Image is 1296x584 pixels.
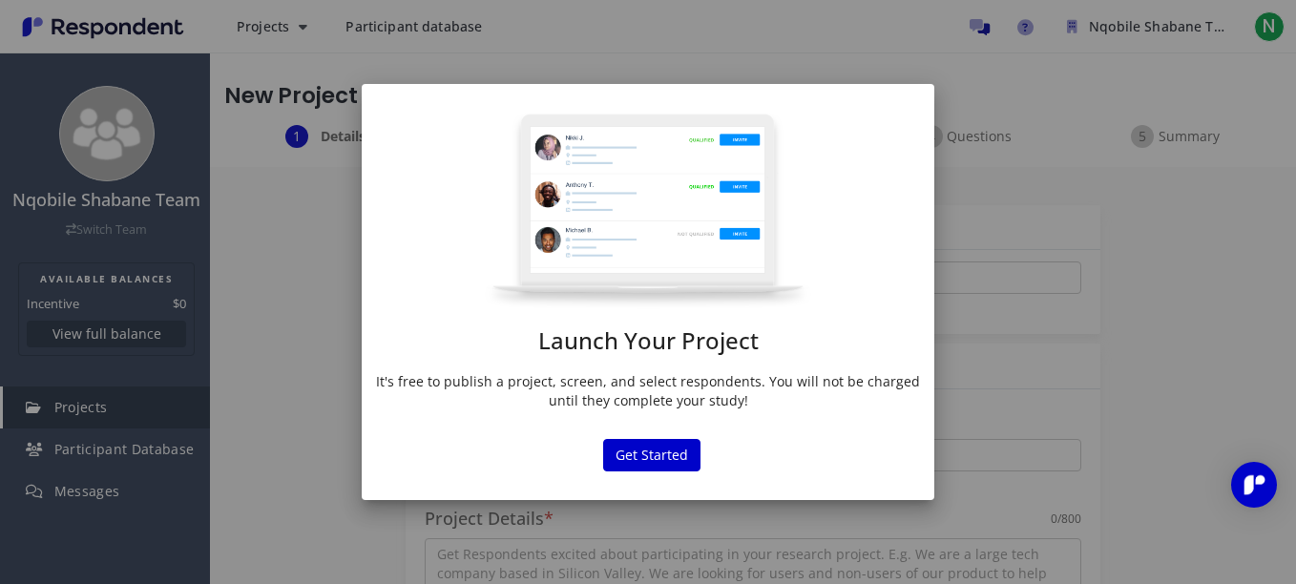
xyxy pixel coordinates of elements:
[485,113,811,309] img: project-modal.png
[1231,462,1277,508] div: Open Intercom Messenger
[362,84,934,501] md-dialog: Launch Your ...
[603,439,700,471] button: Get Started
[376,328,920,353] h1: Launch Your Project
[376,372,920,410] p: It's free to publish a project, screen, and select respondents. You will not be charged until the...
